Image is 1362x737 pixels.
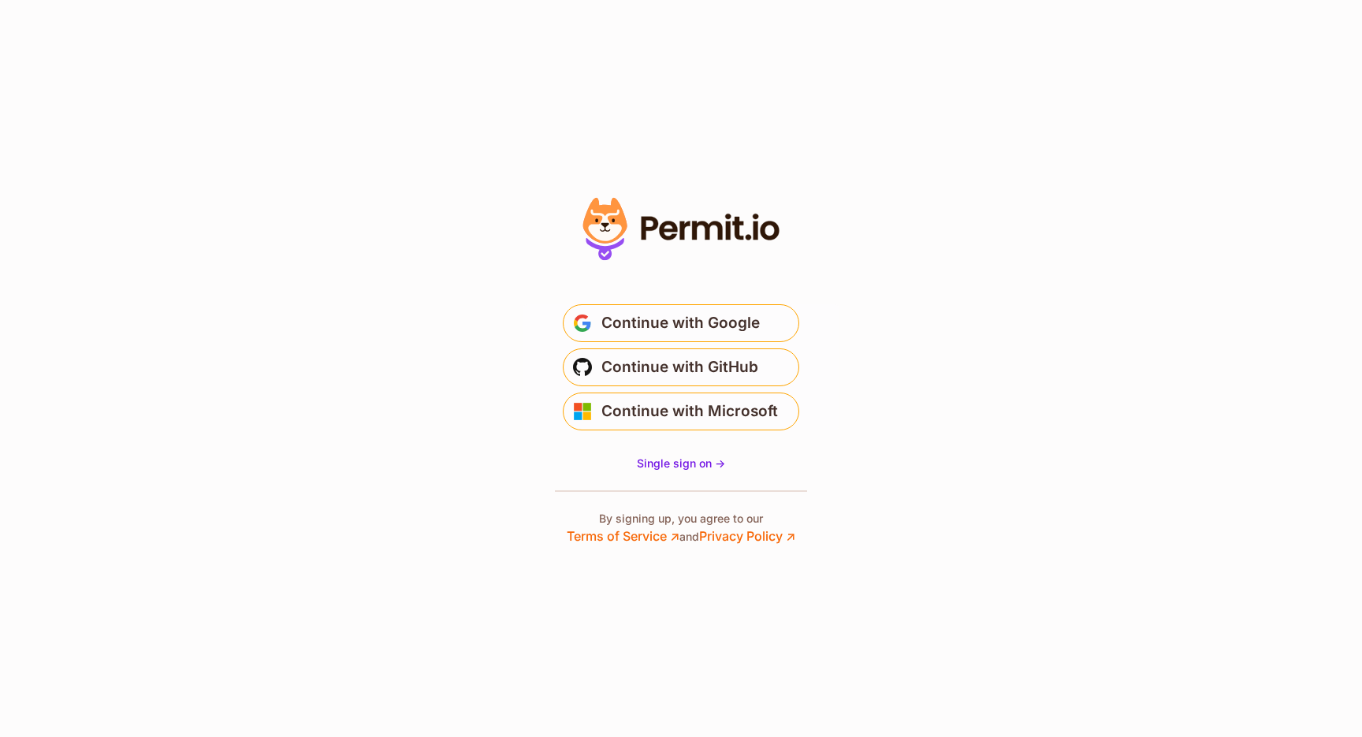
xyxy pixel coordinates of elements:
p: By signing up, you agree to our and [567,511,795,545]
a: Privacy Policy ↗ [699,528,795,544]
span: Single sign on -> [637,456,725,470]
button: Continue with GitHub [563,348,799,386]
span: Continue with Microsoft [601,399,778,424]
button: Continue with Microsoft [563,393,799,430]
a: Single sign on -> [637,456,725,471]
button: Continue with Google [563,304,799,342]
span: Continue with Google [601,311,760,336]
span: Continue with GitHub [601,355,758,380]
a: Terms of Service ↗ [567,528,679,544]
